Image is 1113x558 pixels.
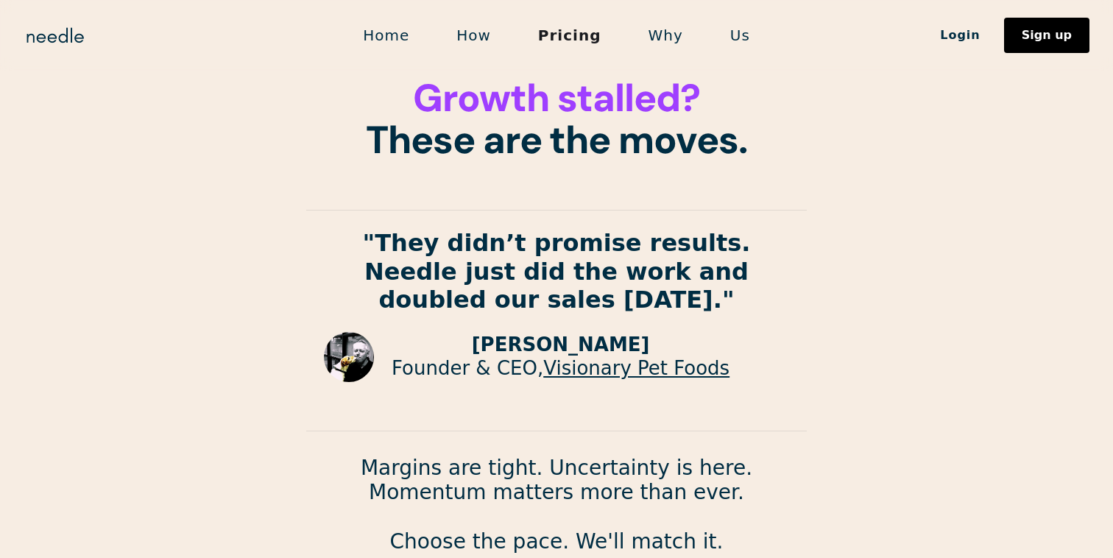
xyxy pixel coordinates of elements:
a: Home [339,20,433,51]
a: Sign up [1004,18,1089,53]
a: Why [625,20,707,51]
p: Founder & CEO, [392,357,729,380]
a: Us [707,20,774,51]
h1: These are the moves. [306,77,807,161]
div: Sign up [1022,29,1072,41]
p: [PERSON_NAME] [392,333,729,356]
a: Login [916,23,1004,48]
strong: "They didn’t promise results. Needle just did the work and doubled our sales [DATE]." [363,229,751,314]
a: Pricing [515,20,625,51]
a: Visionary Pet Foods [543,357,729,379]
a: How [433,20,515,51]
p: Margins are tight. Uncertainty is here. Momentum matters more than ever. Choose the pace. We'll m... [306,456,807,554]
span: Growth stalled? [413,73,699,123]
